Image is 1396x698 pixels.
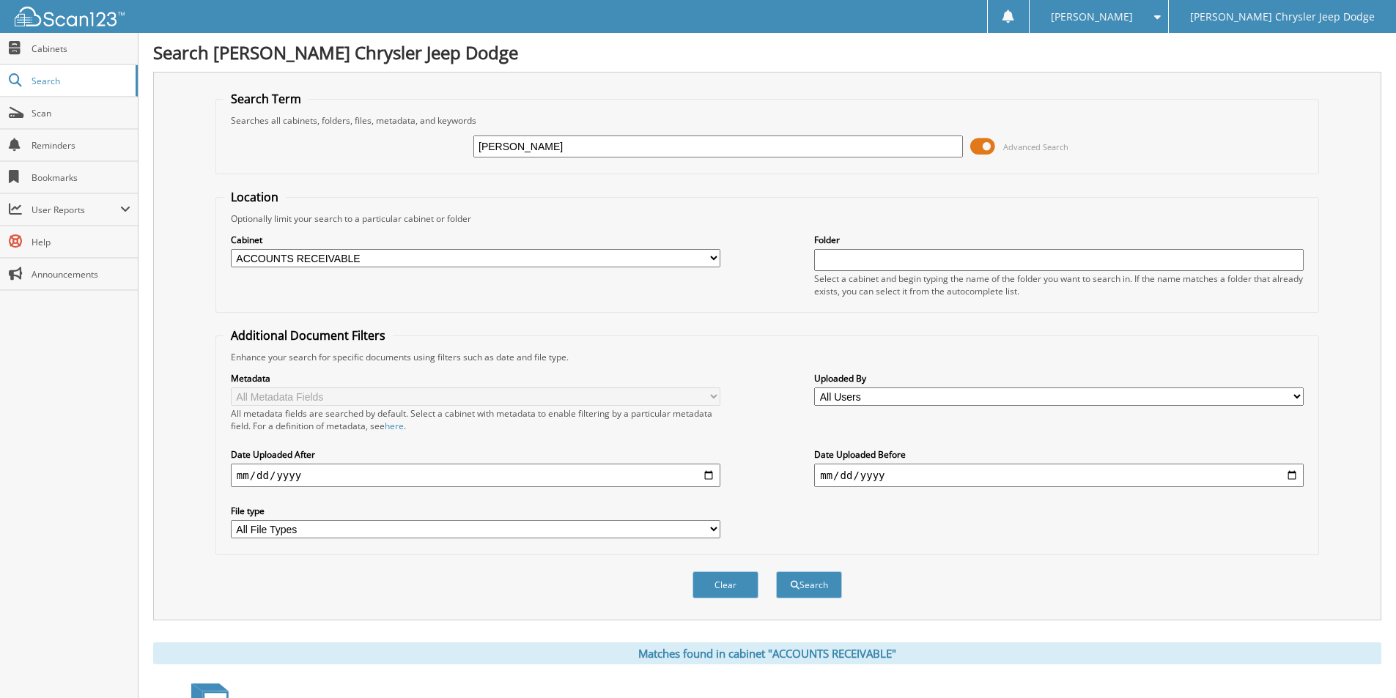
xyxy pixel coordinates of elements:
span: Help [32,236,130,248]
label: Uploaded By [814,372,1304,385]
div: All metadata fields are searched by default. Select a cabinet with metadata to enable filtering b... [231,407,720,432]
a: here [385,420,404,432]
label: File type [231,505,720,517]
span: [PERSON_NAME] Chrysler Jeep Dodge [1190,12,1375,21]
label: Cabinet [231,234,720,246]
img: scan123-logo-white.svg [15,7,125,26]
label: Folder [814,234,1304,246]
input: start [231,464,720,487]
input: end [814,464,1304,487]
label: Date Uploaded Before [814,448,1304,461]
span: Reminders [32,139,130,152]
button: Search [776,571,842,598]
span: Cabinets [32,42,130,55]
span: Advanced Search [1003,141,1068,152]
div: Optionally limit your search to a particular cabinet or folder [224,212,1311,225]
span: Announcements [32,268,130,281]
span: Bookmarks [32,171,130,184]
div: Searches all cabinets, folders, files, metadata, and keywords [224,114,1311,127]
label: Date Uploaded After [231,448,720,461]
h1: Search [PERSON_NAME] Chrysler Jeep Dodge [153,40,1381,64]
div: Select a cabinet and begin typing the name of the folder you want to search in. If the name match... [814,272,1304,297]
span: [PERSON_NAME] [1051,12,1133,21]
div: Matches found in cabinet "ACCOUNTS RECEIVABLE" [153,642,1381,664]
span: Search [32,75,128,87]
span: Scan [32,107,130,119]
span: User Reports [32,204,120,216]
legend: Location [224,189,286,205]
button: Clear [693,571,758,598]
label: Metadata [231,372,720,385]
div: Enhance your search for specific documents using filters such as date and file type. [224,351,1311,363]
legend: Additional Document Filters [224,327,393,344]
legend: Search Term [224,91,309,107]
